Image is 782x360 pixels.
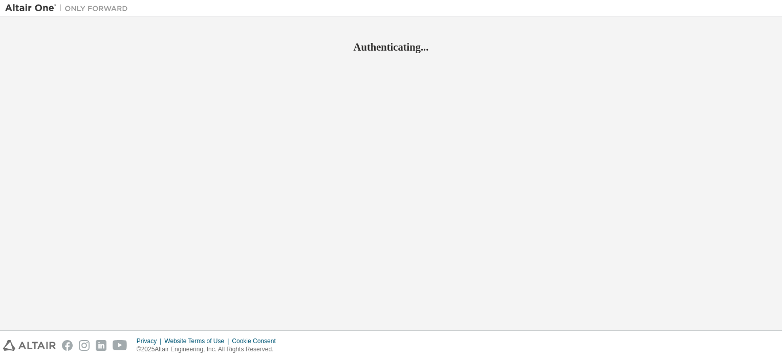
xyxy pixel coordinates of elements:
[137,337,164,345] div: Privacy
[164,337,232,345] div: Website Terms of Use
[5,40,777,54] h2: Authenticating...
[3,340,56,351] img: altair_logo.svg
[96,340,106,351] img: linkedin.svg
[113,340,127,351] img: youtube.svg
[137,345,282,354] p: © 2025 Altair Engineering, Inc. All Rights Reserved.
[79,340,90,351] img: instagram.svg
[62,340,73,351] img: facebook.svg
[5,3,133,13] img: Altair One
[232,337,281,345] div: Cookie Consent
